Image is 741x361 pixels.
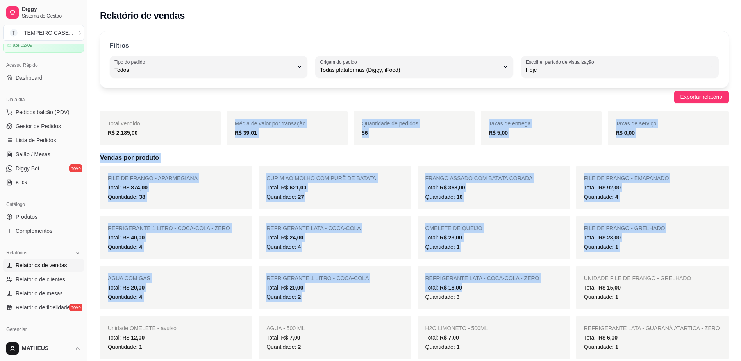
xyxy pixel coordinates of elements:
[3,176,84,189] a: KDS
[266,284,303,291] span: Total:
[425,325,488,331] span: H2O LIMONETO - 500ML
[425,244,460,250] span: Quantidade:
[584,194,618,200] span: Quantidade:
[584,344,618,350] span: Quantidade:
[22,345,71,352] span: MATHEUS
[584,325,720,331] span: REFRIGERANTE LATA - GUARANÁ ATARTICA - ZERO
[16,261,67,269] span: Relatórios de vendas
[489,120,530,127] span: Taxas de entrega
[266,325,305,331] span: AGUA - 500 ML
[281,184,307,191] span: R$ 621,00
[315,56,513,78] button: Origem do pedidoTodas plataformas (Diggy, iFood)
[457,294,460,300] span: 3
[598,234,621,241] span: R$ 23,00
[3,25,84,41] button: Select a team
[108,194,145,200] span: Quantidade:
[680,93,722,101] span: Exportar relatório
[489,130,508,136] strong: R$ 5,00
[122,234,145,241] span: R$ 40,00
[266,275,369,281] span: REFRIGERANTE 1 LITRO - COCA-COLA
[457,244,460,250] span: 1
[674,91,729,103] button: Exportar relatório
[281,334,300,341] span: R$ 7,00
[3,211,84,223] a: Produtos
[526,66,705,74] span: Hoje
[16,74,43,82] span: Dashboard
[584,184,621,191] span: Total:
[615,344,618,350] span: 1
[598,184,621,191] span: R$ 92,00
[266,184,306,191] span: Total:
[108,120,140,127] span: Total vendido
[616,130,635,136] strong: R$ 0,00
[3,225,84,237] a: Complementos
[425,175,533,181] span: FRANGO ASSADO COM BATATA CORADA
[615,194,618,200] span: 4
[298,294,301,300] span: 2
[139,294,142,300] span: 4
[584,334,618,341] span: Total:
[16,304,70,311] span: Relatório de fidelidade
[3,273,84,286] a: Relatório de clientes
[16,164,39,172] span: Diggy Bot
[584,225,665,231] span: FILE DE FRANGO - GRELHADO
[108,284,145,291] span: Total:
[584,244,618,250] span: Quantidade:
[108,334,145,341] span: Total:
[3,93,84,106] div: Dia a dia
[16,227,52,235] span: Complementos
[100,153,729,163] h5: Vendas por produto
[526,59,596,65] label: Escolher período de visualização
[266,175,376,181] span: CUPIM AO MOLHO COM PURÊ DE BATATA
[22,13,81,19] span: Sistema de Gestão
[16,150,50,158] span: Salão / Mesas
[362,120,418,127] span: Quantidade de pedidos
[3,259,84,272] a: Relatórios de vendas
[457,194,463,200] span: 16
[13,42,32,48] article: até 02/09
[16,213,37,221] span: Produtos
[3,71,84,84] a: Dashboard
[584,275,691,281] span: UNIDADE FILE DE FRANGO - GRELHADO
[425,234,462,241] span: Total:
[139,194,145,200] span: 38
[266,294,301,300] span: Quantidade:
[110,56,307,78] button: Tipo do pedidoTodos
[16,275,65,283] span: Relatório de clientes
[266,194,304,200] span: Quantidade:
[108,175,198,181] span: FILE DE FRANGO - APARMEGIANA
[110,41,129,50] p: Filtros
[3,59,84,71] div: Acesso Rápido
[440,184,465,191] span: R$ 368,00
[108,294,142,300] span: Quantidade:
[320,66,499,74] span: Todas plataformas (Diggy, iFood)
[16,108,70,116] span: Pedidos balcão (PDV)
[3,287,84,300] a: Relatório de mesas
[3,120,84,132] a: Gestor de Pedidos
[281,234,304,241] span: R$ 24,00
[3,106,84,118] button: Pedidos balcão (PDV)
[108,244,142,250] span: Quantidade:
[425,194,463,200] span: Quantidade:
[266,225,361,231] span: REFRIGERANTE LATA - COCA-COLA
[598,334,618,341] span: R$ 6,00
[3,198,84,211] div: Catálogo
[521,56,719,78] button: Escolher período de visualizaçãoHoje
[3,323,84,336] div: Gerenciar
[3,134,84,147] a: Lista de Pedidos
[114,59,148,65] label: Tipo do pedido
[281,284,304,291] span: R$ 20,00
[3,336,84,348] a: Entregadoresnovo
[122,284,145,291] span: R$ 20,00
[440,284,462,291] span: R$ 18,00
[266,344,301,350] span: Quantidade:
[24,29,73,37] div: TEMPEIRO CASE ...
[584,294,618,300] span: Quantidade:
[362,130,368,136] strong: 56
[616,120,656,127] span: Taxas de serviço
[598,284,621,291] span: R$ 15,00
[3,162,84,175] a: Diggy Botnovo
[457,344,460,350] span: 1
[425,334,459,341] span: Total:
[3,148,84,161] a: Salão / Mesas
